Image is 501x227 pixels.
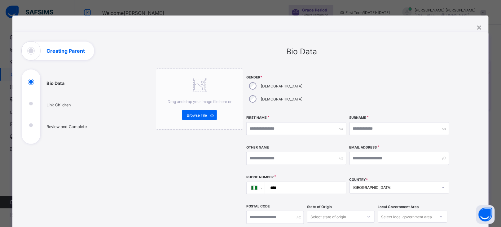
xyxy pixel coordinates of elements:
[349,116,367,120] label: Surname
[246,145,269,149] label: Other Name
[310,211,346,223] div: Select state of origin
[381,211,432,223] div: Select local government area
[477,22,482,32] div: ×
[156,69,243,130] div: Drag and drop your image file here orBrowse File
[349,145,377,149] label: Email Address
[246,175,274,179] label: Phone Number
[246,204,270,208] label: Postal Code
[246,75,346,79] span: Gender
[246,116,267,120] label: First Name
[476,205,495,224] button: Open asap
[46,48,85,53] h1: Creating Parent
[168,99,231,104] span: Drag and drop your image file here or
[187,113,207,118] span: Browse File
[307,205,332,209] span: State of Origin
[378,205,419,209] span: Local Government Area
[261,84,302,88] label: [DEMOGRAPHIC_DATA]
[353,185,438,190] div: [GEOGRAPHIC_DATA]
[349,178,368,182] span: COUNTRY
[261,97,302,101] label: [DEMOGRAPHIC_DATA]
[286,47,317,56] span: Bio Data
